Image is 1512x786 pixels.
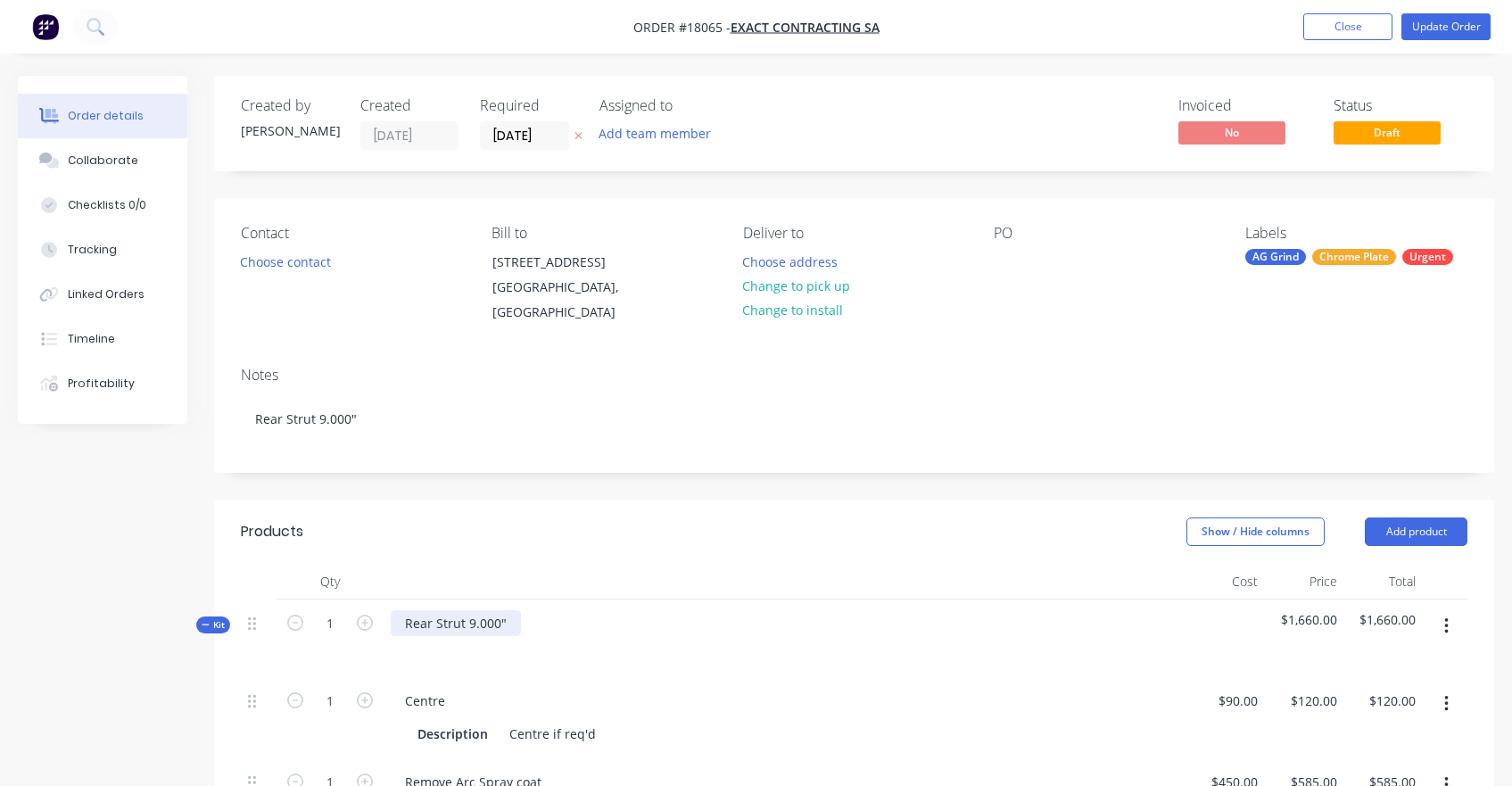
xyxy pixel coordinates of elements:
[1402,249,1453,265] div: Urgent
[32,13,59,40] img: Factory
[18,228,187,272] button: Tracking
[480,97,578,114] div: Required
[241,97,339,114] div: Created by
[68,331,115,347] div: Timeline
[68,376,135,392] div: Profitability
[196,616,230,633] div: Kit
[1303,13,1392,40] button: Close
[360,97,459,114] div: Created
[241,225,463,242] div: Contact
[68,197,146,213] div: Checklists 0/0
[68,108,144,124] div: Order details
[731,19,880,36] a: Exact Contracting SA
[1245,249,1306,265] div: AG Grind
[410,721,495,747] div: Description
[1334,121,1441,144] span: Draft
[599,97,778,114] div: Assigned to
[18,94,187,138] button: Order details
[18,361,187,406] button: Profitability
[1245,225,1467,242] div: Labels
[1344,564,1423,600] div: Total
[391,610,521,636] div: Rear Strut 9.000"
[391,688,459,714] div: Centre
[477,249,656,326] div: [STREET_ADDRESS][GEOGRAPHIC_DATA], [GEOGRAPHIC_DATA]
[1178,121,1285,144] span: No
[502,721,603,747] div: Centre if req'd
[633,19,731,36] span: Order #18065 -
[1401,13,1491,40] button: Update Order
[241,392,1467,446] div: Rear Strut 9.000"
[1186,517,1325,546] button: Show / Hide columns
[733,274,860,298] button: Change to pick up
[1178,97,1312,114] div: Invoiced
[1312,249,1396,265] div: Chrome Plate
[277,564,384,600] div: Qty
[241,521,303,542] div: Products
[1265,564,1343,600] div: Price
[492,225,714,242] div: Bill to
[1334,97,1467,114] div: Status
[241,367,1467,384] div: Notes
[231,249,341,273] button: Choose contact
[68,286,145,302] div: Linked Orders
[18,138,187,183] button: Collaborate
[590,121,721,145] button: Add team member
[1186,564,1265,600] div: Cost
[1272,610,1336,629] span: $1,660.00
[599,121,721,145] button: Add team member
[18,317,187,361] button: Timeline
[492,250,640,275] div: [STREET_ADDRESS]
[68,153,138,169] div: Collaborate
[18,183,187,228] button: Checklists 0/0
[68,242,117,258] div: Tracking
[202,618,225,632] span: Kit
[1365,517,1467,546] button: Add product
[18,272,187,317] button: Linked Orders
[492,275,640,325] div: [GEOGRAPHIC_DATA], [GEOGRAPHIC_DATA]
[733,249,847,273] button: Choose address
[1351,610,1416,629] span: $1,660.00
[733,298,853,322] button: Change to install
[994,225,1216,242] div: PO
[241,121,339,140] div: [PERSON_NAME]
[743,225,965,242] div: Deliver to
